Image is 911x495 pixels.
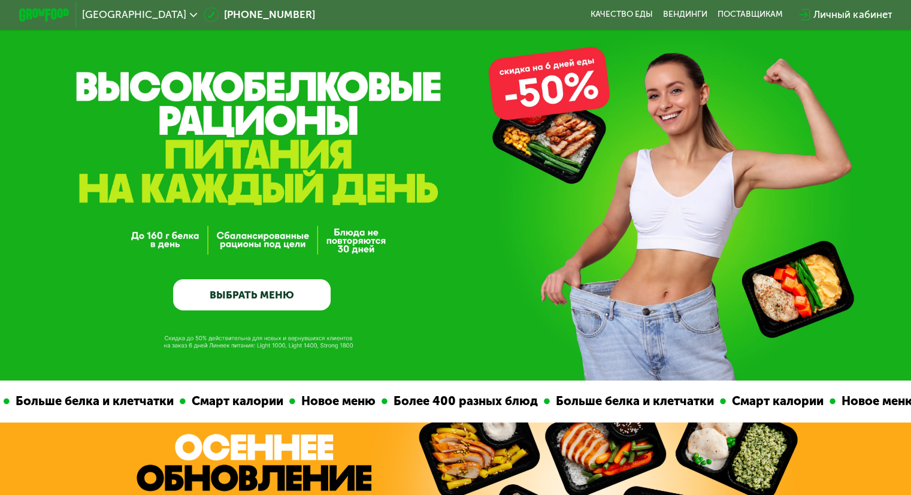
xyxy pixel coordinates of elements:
[385,392,541,411] div: Более 400 разных блюд
[183,392,287,411] div: Смарт калории
[813,7,892,22] div: Личный кабинет
[293,392,379,411] div: Новое меню
[724,392,827,411] div: Смарт калории
[204,7,315,22] a: [PHONE_NUMBER]
[7,392,177,411] div: Больше белка и клетчатки
[591,10,653,20] a: Качество еды
[663,10,707,20] a: Вендинги
[718,10,783,20] div: поставщикам
[173,279,331,311] a: ВЫБРАТЬ МЕНЮ
[82,10,186,20] span: [GEOGRAPHIC_DATA]
[547,392,718,411] div: Больше белка и клетчатки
